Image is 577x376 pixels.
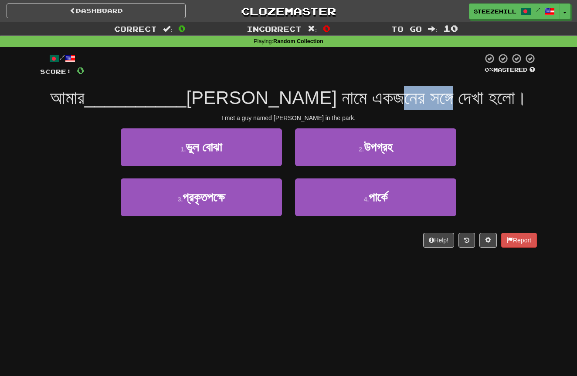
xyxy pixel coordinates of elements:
span: : [163,25,173,33]
button: Round history (alt+y) [458,233,475,248]
span: ভুল বোঝা [186,141,222,154]
span: steezehill [474,7,516,15]
span: 0 % [485,66,493,73]
a: Clozemaster [199,3,378,19]
span: উপগ্রহ [364,141,393,154]
div: / [40,53,84,64]
span: To go [391,24,422,33]
small: 3 . [178,196,183,203]
span: Score: [40,68,71,75]
span: আমার [50,87,85,108]
span: Correct [114,24,157,33]
small: 4 . [364,196,369,203]
span: : [308,25,317,33]
button: Help! [423,233,454,248]
span: [PERSON_NAME] নামে একজনের সঙ্গে দেখা হলো। [186,87,527,108]
small: 1 . [181,146,186,153]
span: 10 [443,23,458,34]
span: / [536,7,540,13]
div: Mastered [483,66,537,74]
button: 1.ভুল বোঝা [121,128,282,166]
button: Report [501,233,537,248]
span: প্রকৃতপক্ষে [183,191,225,204]
span: 0 [323,23,330,34]
span: 0 [178,23,186,34]
a: steezehill / [469,3,560,19]
div: I met a guy named [PERSON_NAME] in the park. [40,114,537,122]
span: Incorrect [247,24,302,33]
strong: Random Collection [273,38,323,44]
button: 3.প্রকৃতপক্ষে [121,178,282,216]
button: 2.উপগ্রহ [295,128,456,166]
span: __________ [85,87,187,108]
a: Dashboard [7,3,186,18]
button: 4.পার্কে [295,178,456,216]
span: : [428,25,438,33]
span: পার্কে [369,191,387,204]
span: 0 [77,65,84,76]
small: 2 . [359,146,364,153]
